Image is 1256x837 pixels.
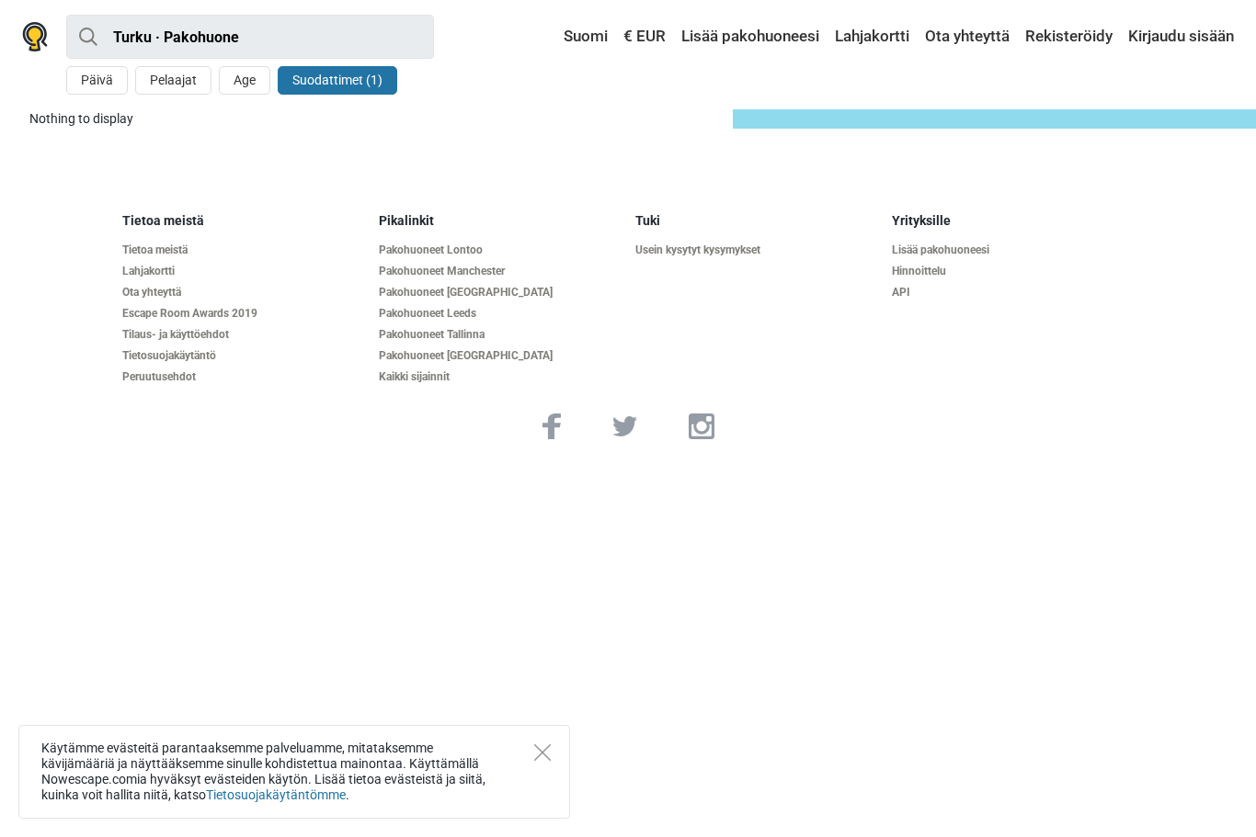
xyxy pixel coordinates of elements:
[122,328,364,342] a: Tilaus- ja käyttöehdot
[892,243,1134,257] a: Lisää pakohuoneesi
[677,20,824,53] a: Lisää pakohuoneesi
[29,109,718,129] div: Nothing to display
[534,744,551,761] button: Close
[892,265,1134,278] a: Hinnoittelu
[546,20,612,53] a: Suomi
[379,286,621,300] a: Pakohuoneet [GEOGRAPHIC_DATA]
[379,243,621,257] a: Pakohuoneet Lontoo
[122,265,364,278] a: Lahjakortti
[1124,20,1234,53] a: Kirjaudu sisään
[892,213,1134,229] h5: Yrityksille
[379,328,621,342] a: Pakohuoneet Tallinna
[379,265,621,278] a: Pakohuoneet Manchester
[206,787,346,802] a: Tietosuojakäytäntömme
[379,370,621,384] a: Kaikki sijainnit
[278,66,397,95] button: Suodattimet (1)
[122,213,364,229] h5: Tietoa meistä
[122,307,364,321] a: Escape Room Awards 2019
[66,66,128,95] button: Päivä
[66,15,434,59] input: kokeile “London”
[379,349,621,363] a: Pakohuoneet [GEOGRAPHIC_DATA]
[551,30,564,43] img: Suomi
[635,213,877,229] h5: Tuki
[920,20,1014,53] a: Ota yhteyttä
[122,370,364,384] a: Peruutusehdot
[892,286,1134,300] a: API
[830,20,914,53] a: Lahjakortti
[122,349,364,363] a: Tietosuojakäytäntö
[122,243,364,257] a: Tietoa meistä
[635,243,877,257] a: Usein kysytyt kysymykset
[219,66,270,95] button: Age
[379,307,621,321] a: Pakohuoneet Leeds
[135,66,211,95] button: Pelaajat
[122,286,364,300] a: Ota yhteyttä
[1021,20,1117,53] a: Rekisteröidy
[379,213,621,229] h5: Pikalinkit
[619,20,670,53] a: € EUR
[22,22,48,51] img: Nowescape logo
[18,725,570,819] div: Käytämme evästeitä parantaaksemme palveluamme, mitataksemme kävijämääriä ja näyttääksemme sinulle...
